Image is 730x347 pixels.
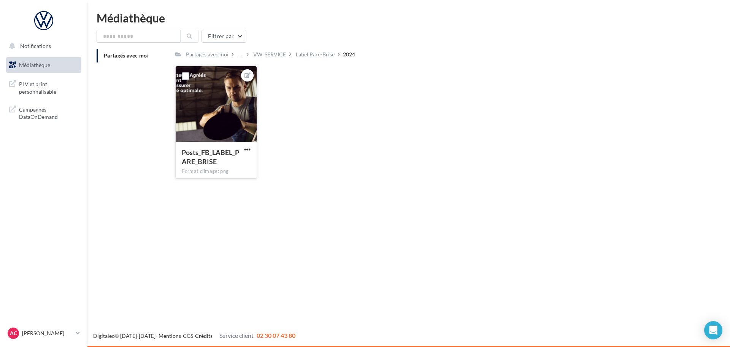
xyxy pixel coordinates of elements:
button: Notifications [5,38,80,54]
div: 2024 [343,51,355,58]
p: [PERSON_NAME] [22,329,73,337]
a: Mentions [159,333,181,339]
a: CGS [183,333,193,339]
span: Partagés avec moi [104,52,149,59]
div: VW_SERVICE [253,51,286,58]
span: Notifications [20,43,51,49]
span: Service client [219,332,254,339]
a: PLV et print personnalisable [5,76,83,98]
span: AC [10,329,17,337]
span: PLV et print personnalisable [19,79,78,95]
a: Médiathèque [5,57,83,73]
span: 02 30 07 43 80 [257,332,295,339]
div: Partagés avec moi [186,51,229,58]
button: Filtrer par [202,30,246,43]
div: Format d'image: png [182,168,250,175]
a: Crédits [195,333,213,339]
a: Campagnes DataOnDemand [5,101,83,124]
a: AC [PERSON_NAME] [6,326,81,341]
span: © [DATE]-[DATE] - - - [93,333,295,339]
a: Digitaleo [93,333,115,339]
span: Posts_FB_LABEL_PARE_BRISE [182,148,239,166]
span: Campagnes DataOnDemand [19,104,78,121]
div: Open Intercom Messenger [704,321,722,339]
div: Médiathèque [97,12,721,24]
div: ... [237,49,243,60]
span: Médiathèque [19,62,50,68]
div: Label Pare-Brise [296,51,335,58]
